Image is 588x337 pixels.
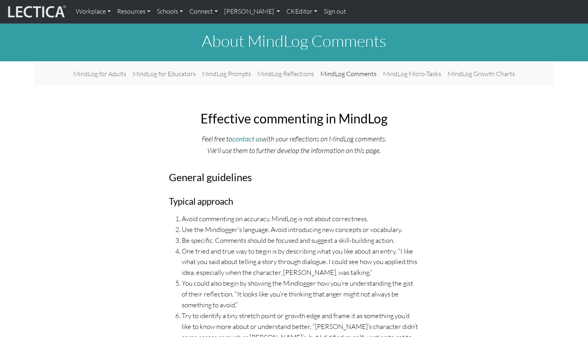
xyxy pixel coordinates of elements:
a: MindLog for Educators [130,66,199,82]
a: CKEditor [283,3,320,20]
a: MindLog Micro-Tasks [380,66,444,82]
a: MindLog Comments [317,66,380,82]
a: contact us [232,135,262,143]
a: MindLog Prompts [199,66,254,82]
a: Schools [154,3,186,20]
i: with your reflections on MindLog comments. [262,134,386,143]
i: Feel free to [202,134,232,143]
li: You could also begin by showing the Mindlogger how you’re understanding the gist of their reflect... [182,278,419,311]
a: Sign out [320,3,349,20]
h1: About MindLog Comments [34,31,554,50]
li: Avoid commenting on accuracy. MindLog is not about correctness. [182,214,419,224]
a: MindLog Growth Charts [444,66,518,82]
h4: Typical approach [169,196,419,207]
a: MindLog Reflections [254,66,317,82]
li: Be specific. Comments should be focused and suggest a skill-building action. [182,235,419,246]
a: MindLog for Adults [70,66,130,82]
h2: Effective commenting in MindLog [169,111,419,126]
li: One tried and true way to begin is by describing what you like about an entry. “I like what you s... [182,246,419,278]
h3: General guidelines [169,171,419,184]
a: Workplace [73,3,114,20]
a: Connect [186,3,221,20]
img: lecticalive [6,4,66,19]
a: [PERSON_NAME] [221,3,283,20]
li: Use the Mindlogger’s language. Avoid introducing new concepts or vocabulary. [182,224,419,235]
i: We'll use them to further develop the information on this page. [207,146,381,155]
a: Resources [114,3,154,20]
